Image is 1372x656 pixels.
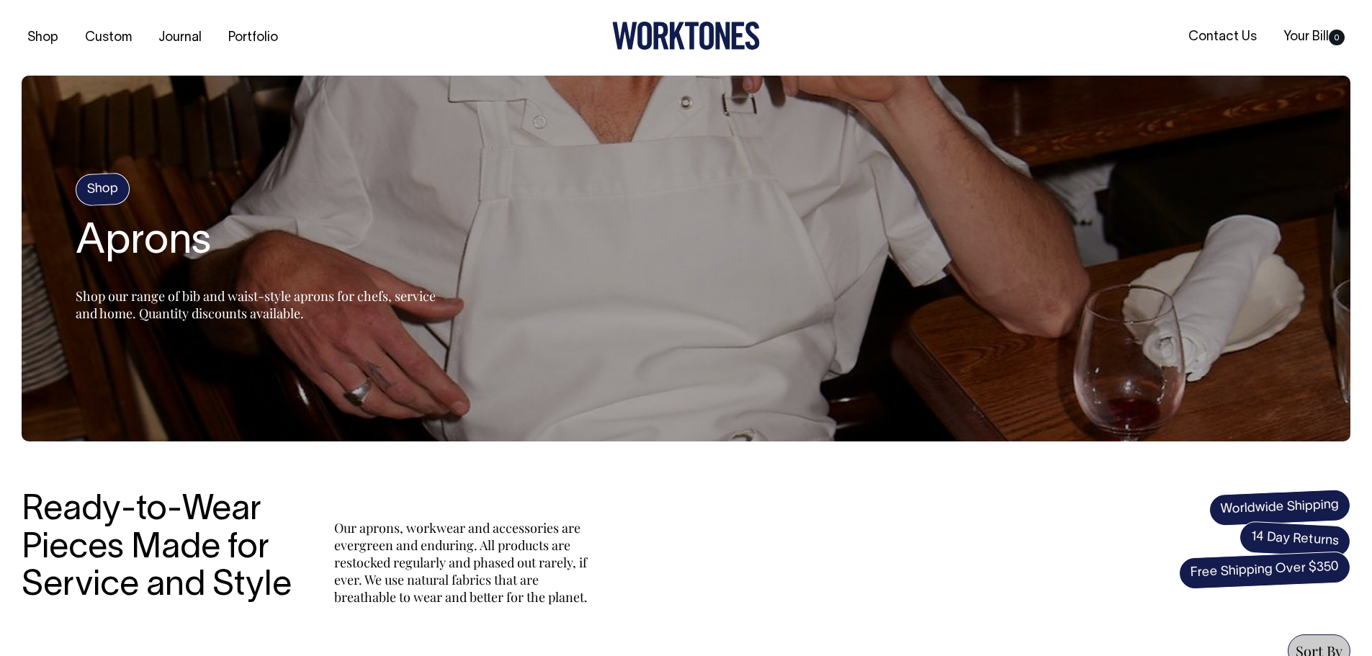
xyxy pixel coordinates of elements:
span: 0 [1329,30,1345,45]
h3: Ready-to-Wear Pieces Made for Service and Style [22,492,302,606]
p: Our aprons, workwear and accessories are evergreen and enduring. All products are restocked regul... [334,519,593,606]
a: Your Bill0 [1278,25,1350,49]
a: Custom [79,26,138,50]
h1: Aprons [76,220,436,266]
h4: Shop [75,172,130,206]
span: Shop our range of bib and waist-style aprons for chefs, service and home. Quantity discounts avai... [76,287,436,322]
span: Free Shipping Over $350 [1178,551,1351,590]
span: 14 Day Returns [1239,521,1351,558]
a: Journal [153,26,207,50]
a: Portfolio [223,26,284,50]
a: Shop [22,26,64,50]
span: Worldwide Shipping [1209,489,1351,526]
a: Contact Us [1183,25,1263,49]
